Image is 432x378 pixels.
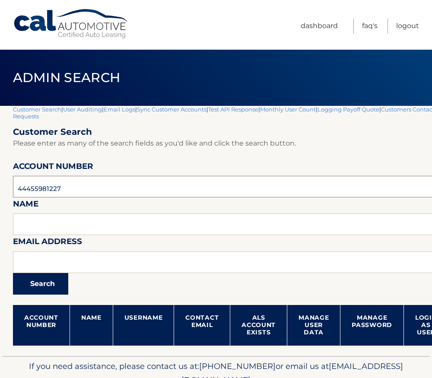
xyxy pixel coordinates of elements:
[63,106,102,113] a: User Auditing
[13,235,82,251] label: Email Address
[301,19,338,34] a: Dashboard
[318,106,379,113] a: Logging Payoff Quote
[13,9,130,39] a: Cal Automotive
[362,19,378,34] a: FAQ's
[113,305,174,346] th: Username
[208,106,258,113] a: Test API Response
[70,305,113,346] th: Name
[287,305,340,346] th: Manage User Data
[396,19,419,34] a: Logout
[13,70,121,86] span: Admin Search
[230,305,287,346] th: ALS Account Exists
[199,361,276,371] span: [PHONE_NUMBER]
[340,305,404,346] th: Manage Password
[13,305,70,346] th: Account Number
[13,106,61,113] a: Customer Search
[13,273,68,295] button: Search
[104,106,135,113] a: Email Logs
[137,106,206,113] a: Sync Customer Accounts
[260,106,316,113] a: Monthly User Count
[174,305,230,346] th: Contact Email
[13,160,93,176] label: Account Number
[13,197,38,213] label: Name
